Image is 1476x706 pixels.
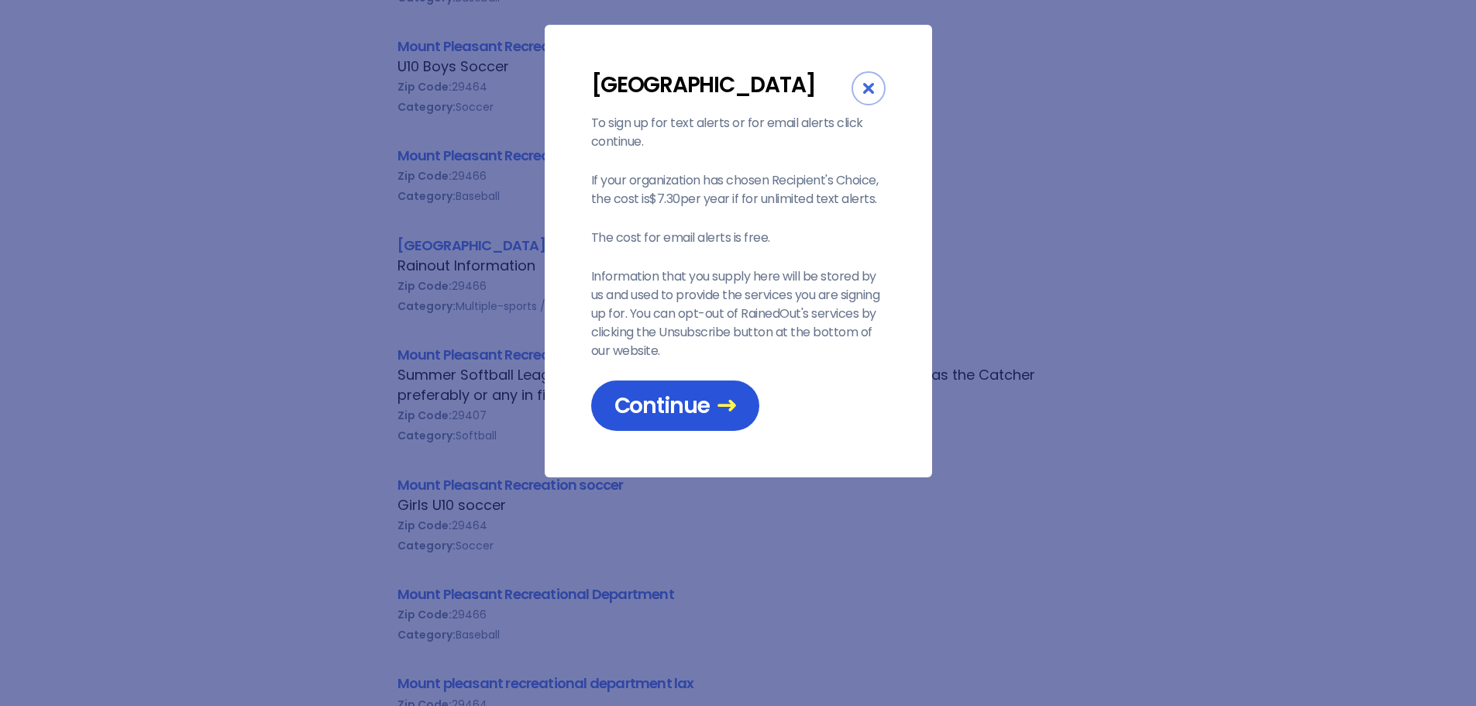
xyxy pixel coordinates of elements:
[852,71,886,105] div: Close
[591,114,886,151] p: To sign up for text alerts or for email alerts click continue.
[591,71,852,98] div: [GEOGRAPHIC_DATA]
[591,171,886,208] p: If your organization has chosen Recipient's Choice, the cost is $7.30 per year if for unlimited t...
[614,392,736,419] span: Continue
[591,229,886,247] p: The cost for email alerts is free.
[591,267,886,360] p: Information that you supply here will be stored by us and used to provide the services you are si...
